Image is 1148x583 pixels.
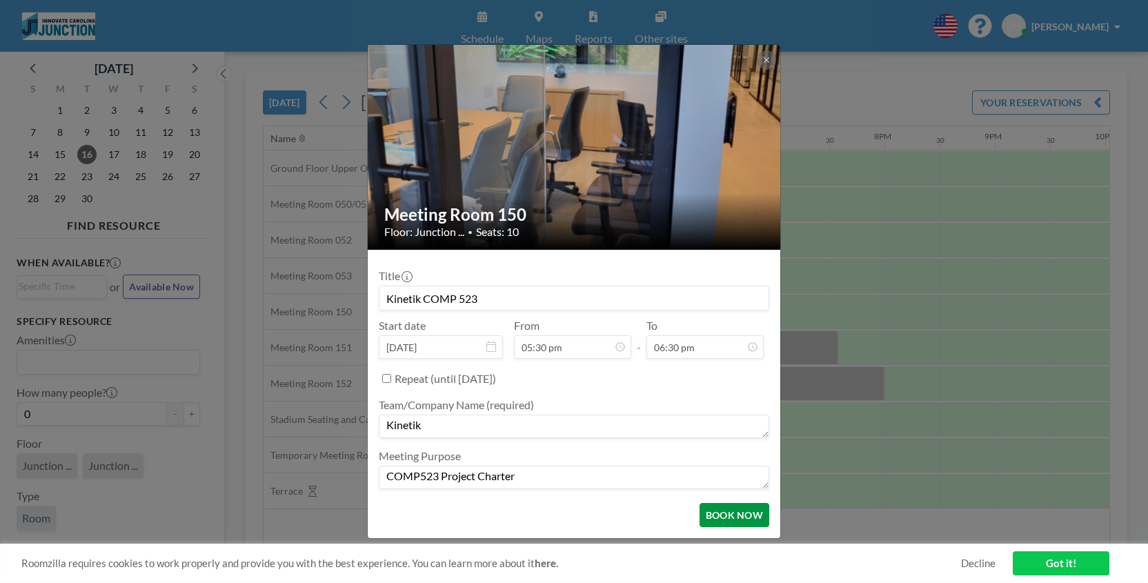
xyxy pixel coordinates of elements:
img: 537.jpg [368,43,782,251]
span: - [637,324,641,354]
a: Got it! [1013,551,1109,575]
label: To [646,319,657,333]
a: here. [535,557,558,569]
span: Floor: Junction ... [384,225,464,239]
label: Team/Company Name (required) [379,398,534,412]
span: Roomzilla requires cookies to work properly and provide you with the best experience. You can lea... [21,557,961,570]
label: Title [379,269,411,283]
label: Start date [379,319,426,333]
span: Seats: 10 [476,225,519,239]
button: BOOK NOW [700,503,769,527]
label: Repeat (until [DATE]) [395,372,496,386]
h2: Meeting Room 150 [384,204,765,225]
a: Decline [961,557,996,570]
input: David's reservation [379,286,769,310]
span: • [468,227,473,237]
label: From [514,319,540,333]
label: Meeting Purpose [379,449,461,463]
